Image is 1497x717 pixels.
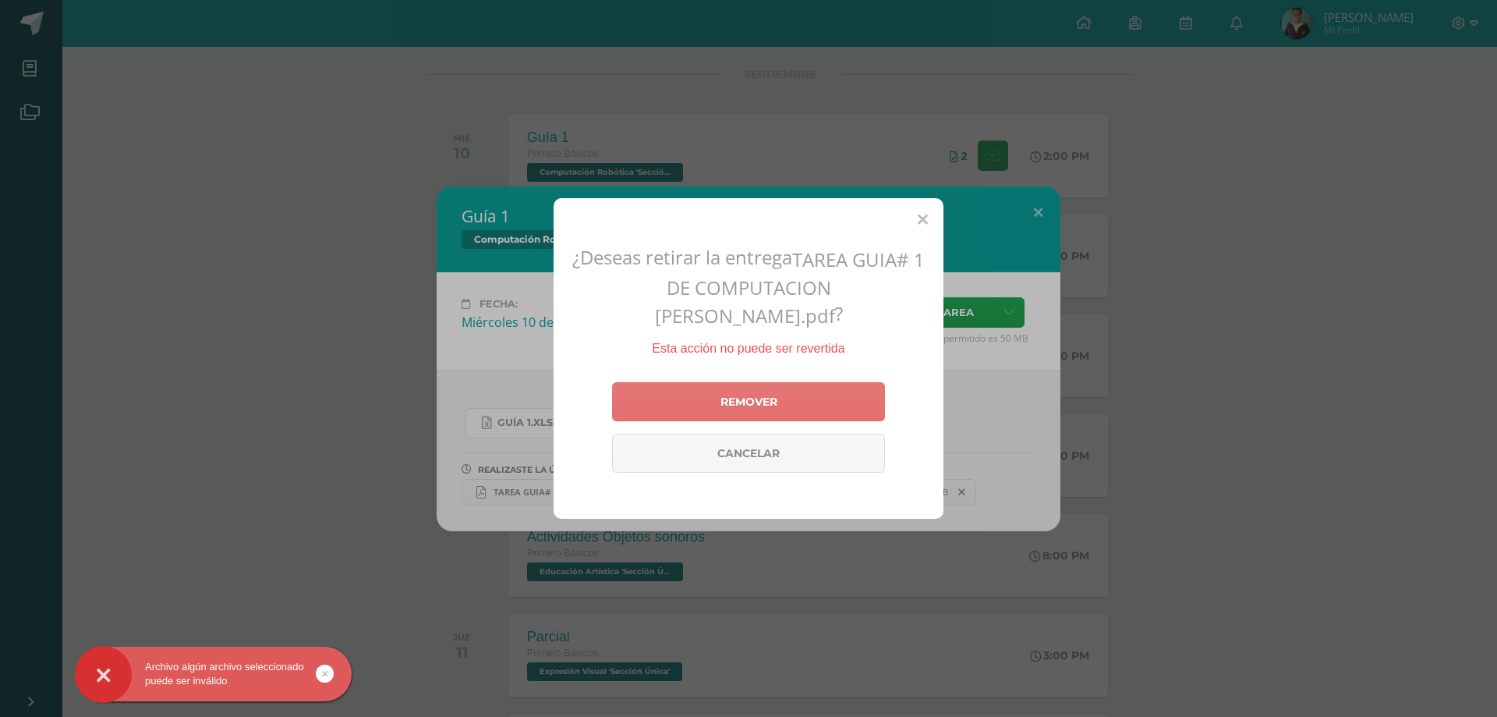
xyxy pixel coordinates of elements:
a: Cancelar [612,434,885,473]
span: TAREA GUIA# 1 DE COMPUTACION [PERSON_NAME].pdf [655,247,925,328]
h2: ¿Deseas retirar la entrega ? [572,244,925,328]
span: Esta acción no puede ser revertida [652,342,844,355]
div: Archivo algún archivo seleccionado puede ser inválido [75,660,352,688]
span: Close (Esc) [918,210,928,229]
a: Remover [612,382,885,421]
